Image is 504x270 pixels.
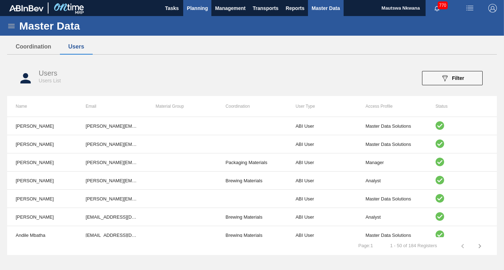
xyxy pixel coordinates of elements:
div: Active user [436,194,488,204]
td: [PERSON_NAME] [7,153,77,172]
span: Management [215,4,246,12]
span: Planning [187,4,208,12]
td: Master Data Solutions [357,226,427,244]
td: Packaging Materials [217,153,287,172]
h1: Master Data [19,22,146,30]
td: ABI User [287,135,357,153]
td: [PERSON_NAME][EMAIL_ADDRESS][PERSON_NAME][DOMAIN_NAME] [77,172,147,190]
td: ABI User [287,208,357,226]
span: Transports [253,4,278,12]
td: Master Data Solutions [357,190,427,208]
td: [PERSON_NAME] [7,190,77,208]
span: Reports [286,4,304,12]
th: Status [427,96,497,117]
td: Brewing Materials [217,226,287,244]
td: Page : 1 [350,237,381,249]
span: Users List [39,78,61,83]
button: Notifications [426,3,448,13]
button: Coordination [7,39,60,54]
th: Access Profile [357,96,427,117]
span: Filter [452,75,464,81]
button: Users [60,39,93,54]
th: Email [77,96,147,117]
td: [PERSON_NAME][EMAIL_ADDRESS][PERSON_NAME][DOMAIN_NAME] [77,190,147,208]
button: Filter [422,71,483,85]
td: 1 - 50 of 184 Registers [381,237,446,249]
td: Master Data Solutions [357,117,427,135]
div: Active user [436,230,488,240]
td: Andile Mbatha [7,226,77,244]
span: 770 [438,1,448,9]
td: [PERSON_NAME][EMAIL_ADDRESS][DOMAIN_NAME] [77,135,147,153]
img: userActions [466,4,474,12]
td: ABI User [287,226,357,244]
td: Master Data Solutions [357,135,427,153]
span: Users [39,69,57,77]
th: Name [7,96,77,117]
th: User Type [287,96,357,117]
td: ABI User [287,190,357,208]
td: ABI User [287,153,357,172]
div: Active user [436,121,488,131]
td: [PERSON_NAME][EMAIL_ADDRESS][PERSON_NAME][DOMAIN_NAME] [77,117,147,135]
img: TNhmsLtSVTkK8tSr43FrP2fwEKptu5GPRR3wAAAABJRU5ErkJggg== [9,5,43,11]
td: [EMAIL_ADDRESS][DOMAIN_NAME] [77,226,147,244]
div: Active user [436,139,488,149]
td: Brewing Materials [217,172,287,190]
td: [PERSON_NAME] [7,135,77,153]
td: Analyst [357,208,427,226]
td: ABI User [287,172,357,190]
td: Brewing Materials [217,208,287,226]
div: Active user [436,176,488,185]
th: Coordination [217,96,287,117]
td: Manager [357,153,427,172]
span: Tasks [164,4,180,12]
td: [PERSON_NAME] [7,172,77,190]
td: Analyst [357,172,427,190]
span: Master Data [312,4,340,12]
th: Material Group [147,96,217,117]
td: ABI User [287,117,357,135]
td: [PERSON_NAME] [7,208,77,226]
div: Active user [436,212,488,222]
div: Filter user [418,71,486,85]
td: [PERSON_NAME] [7,117,77,135]
img: Logout [488,4,497,12]
td: [PERSON_NAME][EMAIL_ADDRESS][DOMAIN_NAME] [77,153,147,172]
div: Active user [436,158,488,167]
td: [EMAIL_ADDRESS][DOMAIN_NAME] [77,208,147,226]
